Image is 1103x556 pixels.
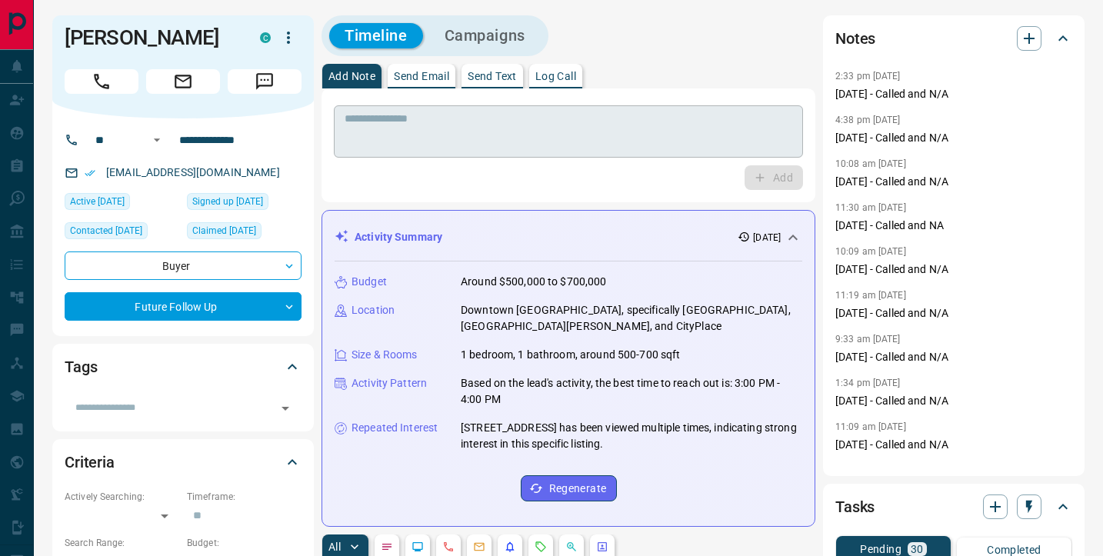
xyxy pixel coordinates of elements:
p: All [328,541,341,552]
div: Buyer [65,251,302,280]
p: 2:33 pm [DATE] [835,71,901,82]
span: Call [65,69,138,94]
svg: Notes [381,541,393,553]
a: [EMAIL_ADDRESS][DOMAIN_NAME] [106,166,280,178]
h2: Notes [835,26,875,51]
p: 11:30 am [DATE] [835,202,906,213]
p: Activity Pattern [352,375,427,391]
div: Criteria [65,444,302,481]
svg: Email Verified [85,168,95,178]
button: Regenerate [521,475,617,501]
p: Completed [987,544,1041,555]
svg: Emails [473,541,485,553]
span: Signed up [DATE] [192,194,263,209]
p: Send Email [394,71,449,82]
div: Activity Summary[DATE] [335,223,802,251]
span: Claimed [DATE] [192,223,256,238]
button: Open [148,131,166,149]
h2: Tasks [835,494,875,519]
div: Tasks [835,488,1072,525]
p: Based on the lead's activity, the best time to reach out is: 3:00 PM - 4:00 PM [461,375,802,408]
h2: Tags [65,355,97,379]
p: Budget [352,274,387,290]
p: [DATE] - Called and N/A [835,305,1072,321]
p: [DATE] - Called and N/A [835,261,1072,278]
div: Wed Mar 21 2018 [187,193,302,215]
svg: Opportunities [565,541,578,553]
p: Around $500,000 to $700,000 [461,274,607,290]
p: 7:21 pm [DATE] [835,465,901,476]
span: Contacted [DATE] [70,223,142,238]
div: Tags [65,348,302,385]
p: 10:08 am [DATE] [835,158,906,169]
p: [STREET_ADDRESS] has been viewed multiple times, indicating strong interest in this specific list... [461,420,802,452]
p: 1 bedroom, 1 bathroom, around 500-700 sqft [461,347,681,363]
p: Actively Searching: [65,490,179,504]
p: Send Text [468,71,517,82]
p: Timeframe: [187,490,302,504]
p: 4:38 pm [DATE] [835,115,901,125]
p: Budget: [187,536,302,550]
p: Log Call [535,71,576,82]
p: [DATE] [753,231,781,245]
svg: Listing Alerts [504,541,516,553]
div: Future Follow Up [65,292,302,321]
p: Location [352,302,395,318]
p: 11:09 am [DATE] [835,421,906,432]
p: [DATE] - Called and N/A [835,393,1072,409]
span: Active [DATE] [70,194,125,209]
p: Search Range: [65,536,179,550]
span: Email [146,69,220,94]
div: Thu Jun 12 2025 [65,222,179,244]
p: Add Note [328,71,375,82]
p: 1:34 pm [DATE] [835,378,901,388]
p: Activity Summary [355,229,442,245]
h1: [PERSON_NAME] [65,25,237,50]
p: 11:19 am [DATE] [835,290,906,301]
p: [DATE] - Called and N/A [835,349,1072,365]
p: [DATE] - Called and N/A [835,86,1072,102]
p: 30 [911,544,924,554]
p: Pending [860,544,901,554]
button: Timeline [329,23,423,48]
div: Sun Feb 28 2021 [187,222,302,244]
p: 10:09 am [DATE] [835,246,906,257]
p: Repeated Interest [352,420,438,436]
h2: Criteria [65,450,115,474]
p: 9:33 am [DATE] [835,334,901,345]
p: [DATE] - Called and N/A [835,174,1072,190]
svg: Calls [442,541,455,553]
svg: Agent Actions [596,541,608,553]
button: Open [275,398,296,419]
p: [DATE] - Called and N/A [835,437,1072,453]
p: [DATE] - Called and NA [835,218,1072,234]
p: Downtown [GEOGRAPHIC_DATA], specifically [GEOGRAPHIC_DATA], [GEOGRAPHIC_DATA][PERSON_NAME], and C... [461,302,802,335]
div: Notes [835,20,1072,57]
svg: Lead Browsing Activity [412,541,424,553]
div: Thu Nov 21 2024 [65,193,179,215]
div: condos.ca [260,32,271,43]
svg: Requests [535,541,547,553]
p: Size & Rooms [352,347,418,363]
span: Message [228,69,302,94]
p: [DATE] - Called and N/A [835,130,1072,146]
button: Campaigns [429,23,541,48]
